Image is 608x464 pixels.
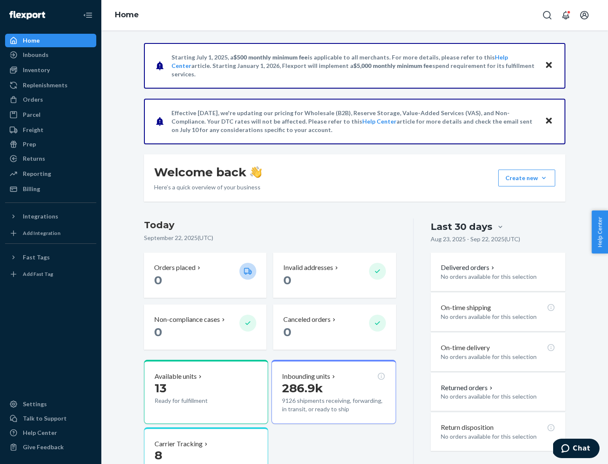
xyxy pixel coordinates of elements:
a: Orders [5,93,96,106]
a: Help Center [5,426,96,440]
span: $500 monthly minimum fee [233,54,308,61]
a: Inventory [5,63,96,77]
a: Add Integration [5,227,96,240]
p: Ready for fulfillment [155,397,233,405]
a: Prep [5,138,96,151]
div: Last 30 days [431,220,492,233]
div: Inbounds [23,51,49,59]
p: On-time shipping [441,303,491,313]
span: 0 [154,273,162,287]
div: Help Center [23,429,57,437]
div: Billing [23,185,40,193]
a: Returns [5,152,96,165]
button: Open notifications [557,7,574,24]
h3: Today [144,219,396,232]
p: No orders available for this selection [441,313,555,321]
p: September 22, 2025 ( UTC ) [144,234,396,242]
a: Inbounds [5,48,96,62]
p: On-time delivery [441,343,490,353]
p: Carrier Tracking [155,439,203,449]
span: 13 [155,381,166,395]
button: Delivered orders [441,263,496,272]
span: 0 [283,325,291,339]
button: Open Search Box [539,7,556,24]
button: Invalid addresses 0 [273,253,396,298]
div: Settings [23,400,47,408]
button: Available units13Ready for fulfillment [144,360,268,424]
p: Non-compliance cases [154,315,220,324]
a: Home [115,10,139,19]
p: Available units [155,372,197,381]
a: Add Fast Tag [5,267,96,281]
button: Returned orders [441,383,494,393]
p: Inbounding units [282,372,330,381]
button: Non-compliance cases 0 [144,305,266,350]
p: No orders available for this selection [441,392,555,401]
div: Parcel [23,111,41,119]
a: Reporting [5,167,96,181]
p: Here’s a quick overview of your business [154,183,262,192]
iframe: Opens a widget where you can chat to one of our agents [553,439,600,460]
p: Starting July 1, 2025, a is applicable to all merchants. For more details, please refer to this a... [171,53,537,78]
img: Flexport logo [9,11,45,19]
p: Aug 23, 2025 - Sep 22, 2025 ( UTC ) [431,235,520,243]
a: Settings [5,397,96,411]
div: Home [23,36,40,45]
div: Inventory [23,66,50,74]
button: Help Center [592,210,608,254]
p: Return disposition [441,423,494,432]
img: hand-wave emoji [250,166,262,178]
div: Add Integration [23,229,60,237]
a: Replenishments [5,78,96,92]
button: Close [543,115,554,127]
p: Canceled orders [283,315,331,324]
button: Give Feedback [5,440,96,454]
div: Integrations [23,212,58,221]
div: Give Feedback [23,443,64,451]
button: Integrations [5,210,96,223]
div: Talk to Support [23,414,67,423]
a: Billing [5,182,96,196]
p: No orders available for this selection [441,353,555,361]
p: Invalid addresses [283,263,333,272]
p: Effective [DATE], we're updating our pricing for Wholesale (B2B), Reserve Storage, Value-Added Se... [171,109,537,134]
div: Replenishments [23,81,68,89]
button: Open account menu [576,7,593,24]
button: Talk to Support [5,412,96,425]
p: 9126 shipments receiving, forwarding, in transit, or ready to ship [282,397,385,413]
a: Help Center [362,118,396,125]
button: Close Navigation [79,7,96,24]
div: Fast Tags [23,253,50,262]
span: 0 [283,273,291,287]
button: Close [543,59,554,72]
button: Create new [498,170,555,186]
span: $5,000 monthly minimum fee [353,62,432,69]
div: Reporting [23,170,51,178]
p: No orders available for this selection [441,272,555,281]
h1: Welcome back [154,165,262,180]
ol: breadcrumbs [108,3,146,27]
div: Orders [23,95,43,104]
p: No orders available for this selection [441,432,555,441]
span: 0 [154,325,162,339]
div: Returns [23,154,45,163]
div: Prep [23,140,36,148]
div: Freight [23,126,43,134]
div: Add Fast Tag [23,270,53,278]
a: Freight [5,123,96,137]
button: Fast Tags [5,251,96,264]
button: Inbounding units286.9k9126 shipments receiving, forwarding, in transit, or ready to ship [271,360,396,424]
button: Orders placed 0 [144,253,266,298]
p: Orders placed [154,263,195,272]
a: Home [5,34,96,47]
button: Canceled orders 0 [273,305,396,350]
a: Parcel [5,108,96,121]
span: 286.9k [282,381,323,395]
span: 8 [155,448,162,462]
